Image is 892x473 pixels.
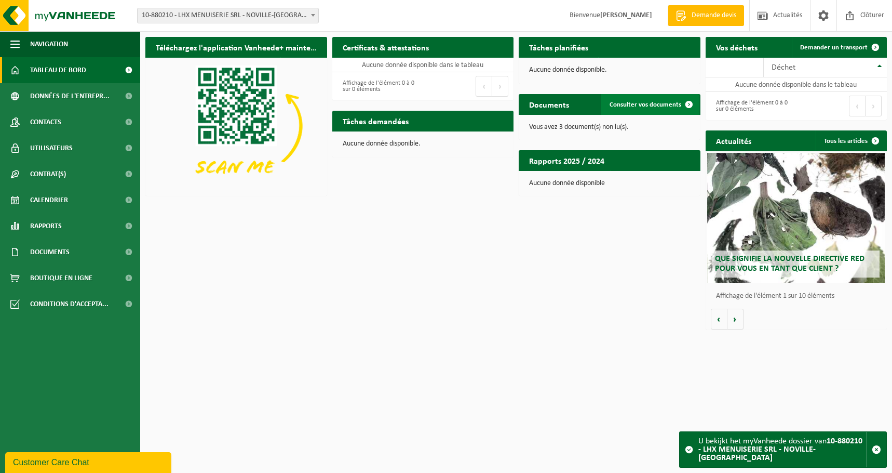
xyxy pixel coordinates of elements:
[492,76,508,97] button: Next
[698,432,866,467] div: U bekijkt het myVanheede dossier van
[30,109,61,135] span: Contacts
[30,83,110,109] span: Données de l'entrepr...
[698,437,862,462] strong: 10-880210 - LHX MENUISERIE SRL - NOVILLE-[GEOGRAPHIC_DATA]
[30,187,68,213] span: Calendrier
[337,75,418,98] div: Affichage de l'élément 0 à 0 sur 0 éléments
[711,309,727,330] button: Vorige
[727,309,744,330] button: Volgende
[706,37,768,57] h2: Vos déchets
[137,8,319,23] span: 10-880210 - LHX MENUISERIE SRL - NOVILLE-SUR-MÉHAIGNE
[529,180,690,187] p: Aucune donnée disponible
[343,140,504,148] p: Aucune donnée disponible.
[476,76,492,97] button: Previous
[610,170,699,191] a: Consulter les rapports
[707,153,885,283] a: Que signifie la nouvelle directive RED pour vous en tant que client ?
[5,450,173,473] iframe: chat widget
[145,58,327,194] img: Download de VHEPlus App
[145,37,327,57] h2: Téléchargez l'application Vanheede+ maintenant!
[519,150,615,170] h2: Rapports 2025 / 2024
[519,37,599,57] h2: Tâches planifiées
[772,63,795,72] span: Déchet
[30,57,86,83] span: Tableau de bord
[711,95,791,117] div: Affichage de l'élément 0 à 0 sur 0 éléments
[816,130,886,151] a: Tous les articles
[706,130,762,151] h2: Actualités
[792,37,886,58] a: Demander un transport
[866,96,882,116] button: Next
[30,31,68,57] span: Navigation
[715,255,864,273] span: Que signifie la nouvelle directive RED pour vous en tant que client ?
[30,135,73,161] span: Utilisateurs
[601,94,699,115] a: Consulter vos documents
[600,11,652,19] strong: [PERSON_NAME]
[849,96,866,116] button: Previous
[800,44,868,51] span: Demander un transport
[138,8,318,23] span: 10-880210 - LHX MENUISERIE SRL - NOVILLE-SUR-MÉHAIGNE
[30,265,92,291] span: Boutique en ligne
[332,111,419,131] h2: Tâches demandées
[332,58,514,72] td: Aucune donnée disponible dans le tableau
[689,10,739,21] span: Demande devis
[706,77,887,92] td: Aucune donnée disponible dans le tableau
[30,291,109,317] span: Conditions d'accepta...
[332,37,439,57] h2: Certificats & attestations
[30,213,62,239] span: Rapports
[30,239,70,265] span: Documents
[668,5,744,26] a: Demande devis
[30,161,66,187] span: Contrat(s)
[716,293,882,300] p: Affichage de l'élément 1 sur 10 éléments
[529,124,690,131] p: Vous avez 3 document(s) non lu(s).
[529,67,690,74] p: Aucune donnée disponible.
[519,94,579,114] h2: Documents
[610,101,681,108] span: Consulter vos documents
